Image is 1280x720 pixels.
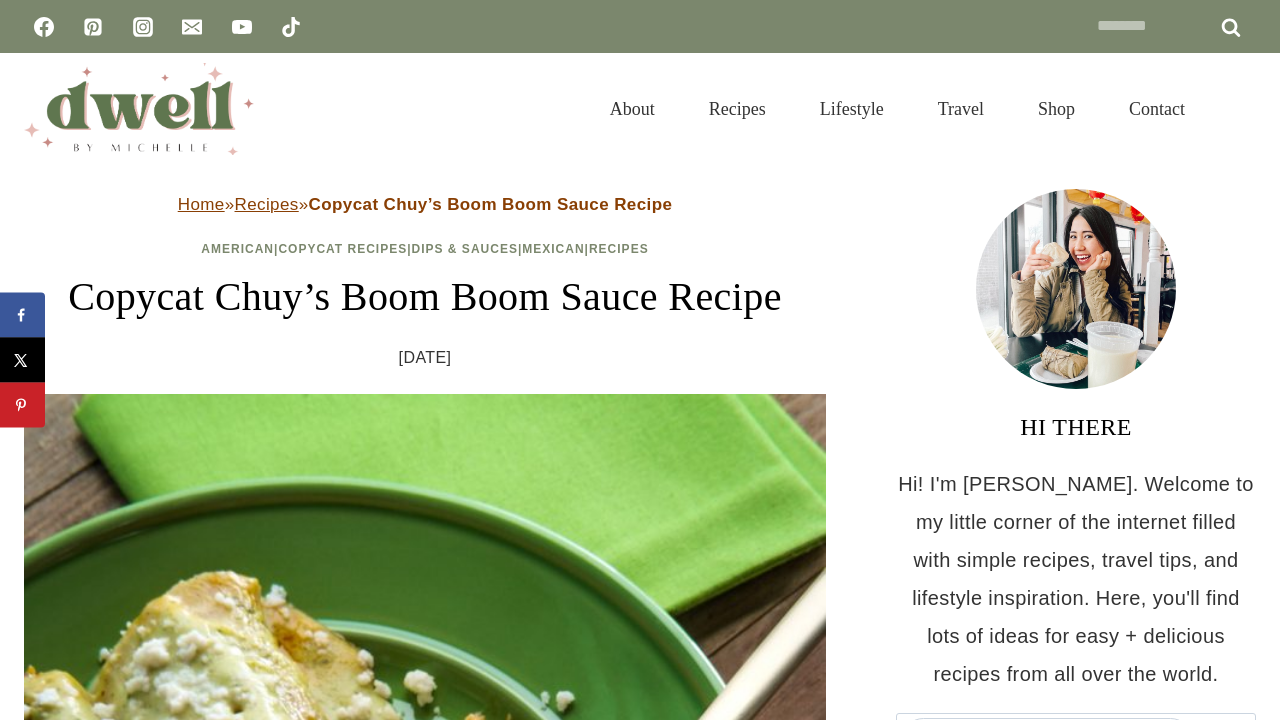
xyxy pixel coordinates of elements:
[583,74,682,144] a: About
[682,74,793,144] a: Recipes
[201,242,648,256] span: | | | |
[201,242,274,256] a: American
[24,267,826,327] h1: Copycat Chuy’s Boom Boom Sauce Recipe
[1222,92,1256,126] button: View Search Form
[24,63,254,155] img: DWELL by michelle
[399,343,452,373] time: [DATE]
[583,74,1212,144] nav: Primary Navigation
[1102,74,1212,144] a: Contact
[178,195,673,214] span: » »
[235,195,299,214] a: Recipes
[896,409,1256,445] h3: HI THERE
[522,242,584,256] a: Mexican
[24,7,64,47] a: Facebook
[412,242,518,256] a: Dips & Sauces
[896,465,1256,693] p: Hi! I'm [PERSON_NAME]. Welcome to my little corner of the internet filled with simple recipes, tr...
[73,7,113,47] a: Pinterest
[911,74,1011,144] a: Travel
[178,195,225,214] a: Home
[172,7,212,47] a: Email
[222,7,262,47] a: YouTube
[278,242,407,256] a: Copycat Recipes
[793,74,911,144] a: Lifestyle
[123,7,163,47] a: Instagram
[271,7,311,47] a: TikTok
[309,195,673,214] strong: Copycat Chuy’s Boom Boom Sauce Recipe
[1011,74,1102,144] a: Shop
[589,242,649,256] a: Recipes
